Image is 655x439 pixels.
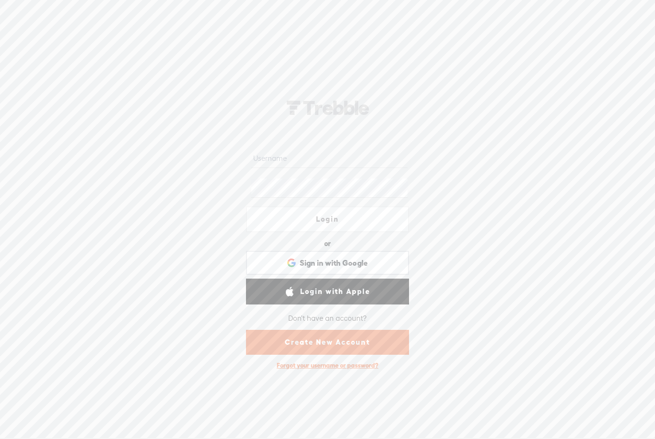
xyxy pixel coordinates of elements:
[251,149,407,168] input: Username
[324,236,331,251] div: or
[246,279,409,304] a: Login with Apple
[288,308,367,328] div: Don't have an account?
[246,251,409,275] div: Sign in with Google
[246,206,409,232] a: Login
[300,258,368,268] span: Sign in with Google
[272,357,383,374] div: Forgot your username or password?
[246,330,409,355] a: Create New Account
